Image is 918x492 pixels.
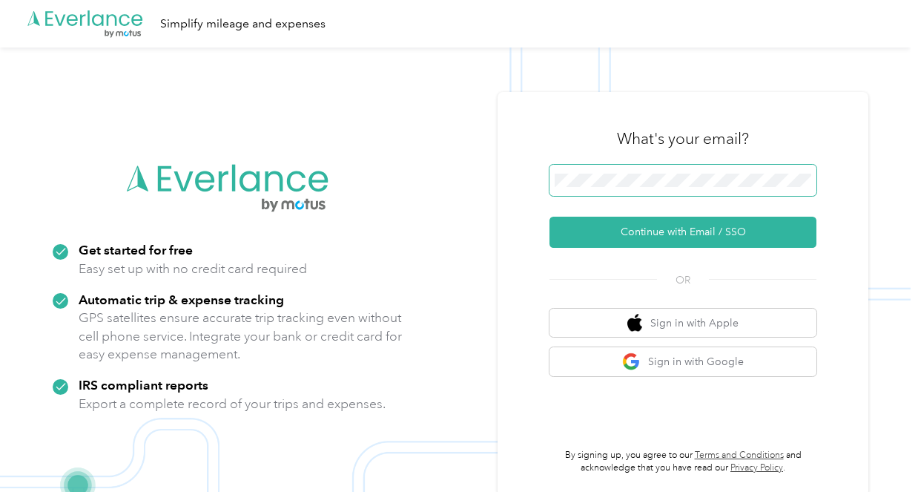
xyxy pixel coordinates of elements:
[657,272,709,288] span: OR
[549,309,816,338] button: apple logoSign in with Apple
[549,217,816,248] button: Continue with Email / SSO
[617,128,749,149] h3: What's your email?
[549,449,816,475] p: By signing up, you agree to our and acknowledge that you have read our .
[695,450,784,461] a: Terms and Conditions
[79,292,284,307] strong: Automatic trip & expense tracking
[79,309,403,364] p: GPS satellites ensure accurate trip tracking even without cell phone service. Integrate your bank...
[627,314,642,332] img: apple logo
[160,15,326,33] div: Simplify mileage and expenses
[79,377,208,393] strong: IRS compliant reports
[79,395,386,413] p: Export a complete record of your trips and expenses.
[549,347,816,376] button: google logoSign in with Google
[79,242,193,258] strong: Get started for free
[730,462,783,473] a: Privacy Policy
[79,260,307,278] p: Easy set up with no credit card required
[622,352,641,371] img: google logo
